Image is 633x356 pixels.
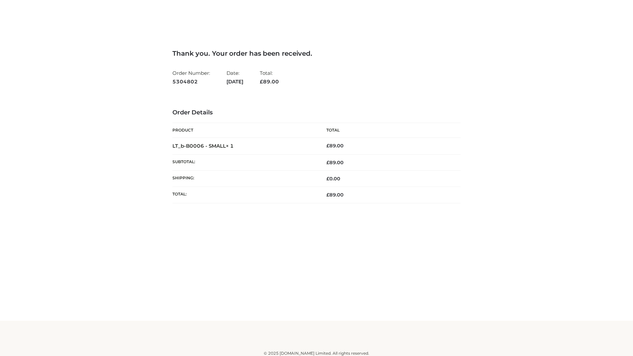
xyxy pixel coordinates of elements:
[326,160,329,165] span: £
[326,160,344,165] span: 89.00
[172,143,234,149] strong: LT_b-B0006 - SMALL
[172,109,461,116] h3: Order Details
[260,78,263,85] span: £
[226,143,234,149] strong: × 1
[226,67,243,87] li: Date:
[260,78,279,85] span: 89.00
[260,67,279,87] li: Total:
[326,176,340,182] bdi: 0.00
[172,187,316,203] th: Total:
[326,143,344,149] bdi: 89.00
[172,77,210,86] strong: 5304802
[172,154,316,170] th: Subtotal:
[326,192,329,198] span: £
[326,192,344,198] span: 89.00
[172,49,461,57] h3: Thank you. Your order has been received.
[326,176,329,182] span: £
[172,67,210,87] li: Order Number:
[172,171,316,187] th: Shipping:
[326,143,329,149] span: £
[172,123,316,138] th: Product
[226,77,243,86] strong: [DATE]
[316,123,461,138] th: Total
